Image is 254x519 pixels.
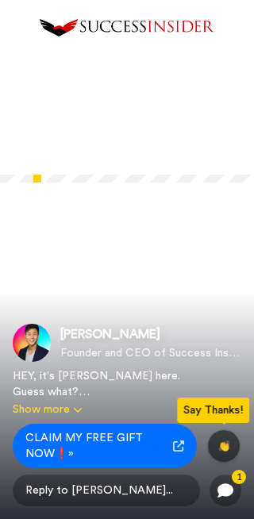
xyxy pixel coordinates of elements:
[25,430,165,462] span: CLAIM MY FREE GIFT NOW❗»
[13,368,195,400] div: HEY, it's [PERSON_NAME] here. Guess what? I've just recorded this personalized LMA welcome messag...
[177,398,249,423] div: Say Thanks!
[60,345,241,361] span: Founder and CEO of Success Insider
[208,430,240,462] button: 👏
[13,402,195,417] button: Show more
[13,475,200,506] span: Reply to [PERSON_NAME]...
[11,143,39,162] span: 0:00
[13,324,51,362] img: Tim Han
[60,325,241,344] span: [PERSON_NAME]
[224,144,240,160] img: Mute/Unmute
[40,11,214,45] img: logo
[42,143,48,162] span: /
[232,470,246,484] div: 1
[13,424,197,468] a: CLAIM MY FREE GIFT NOW❗»
[51,143,79,162] span: 6:07
[218,441,230,451] span: 👏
